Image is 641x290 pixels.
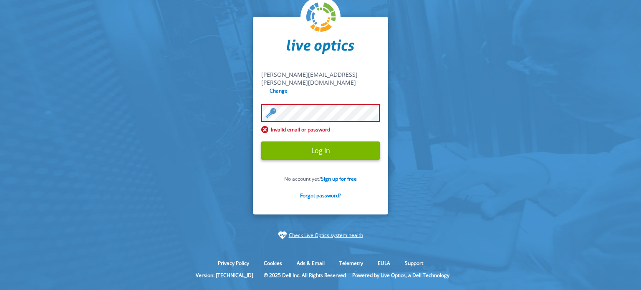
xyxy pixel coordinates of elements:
[192,272,257,279] li: Version: [TECHNICAL_ID]
[289,231,363,240] a: Check Live Optics system health
[321,175,357,182] a: Sign up for free
[261,175,380,182] p: No account yet?
[278,231,287,240] img: status-check-icon.svg
[371,260,396,267] a: EULA
[261,141,380,160] input: Log In
[290,260,331,267] a: Ads & Email
[261,126,380,133] span: Invalid email or password
[300,192,341,199] a: Forgot password?
[399,260,429,267] a: Support
[212,260,255,267] a: Privacy Policy
[287,39,354,54] img: liveoptics-word.svg
[306,3,336,33] img: liveoptics-logo.svg
[260,272,350,279] li: © 2025 Dell Inc. All Rights Reserved
[268,87,290,95] input: Change
[257,260,288,267] a: Cookies
[333,260,369,267] a: Telemetry
[352,272,449,279] li: Powered by Live Optics, a Dell Technology
[261,71,358,86] span: [PERSON_NAME][EMAIL_ADDRESS][PERSON_NAME][DOMAIN_NAME]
